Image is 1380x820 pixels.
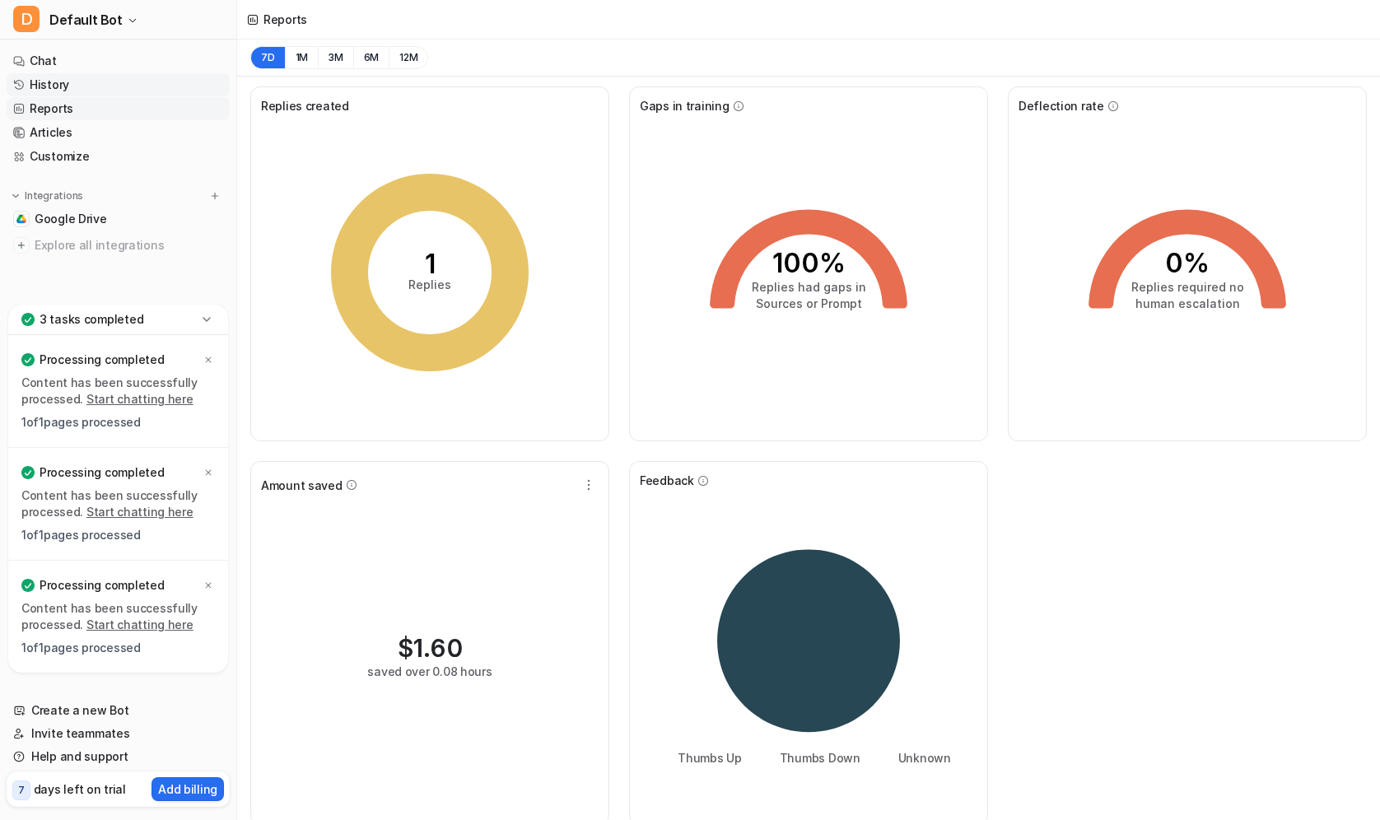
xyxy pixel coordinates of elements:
[261,97,349,114] span: Replies created
[10,190,21,202] img: expand menu
[640,97,730,114] span: Gaps in training
[7,699,230,722] a: Create a new Bot
[398,633,463,663] div: $
[666,749,741,766] li: Thumbs Up
[13,6,40,32] span: D
[425,248,436,280] tspan: 1
[1019,97,1104,114] span: Deflection rate
[7,207,230,231] a: Google DriveGoogle Drive
[7,145,230,168] a: Customize
[250,46,285,69] button: 7D
[35,232,223,259] span: Explore all integrations
[318,46,353,69] button: 3M
[40,464,164,481] p: Processing completed
[86,505,193,519] a: Start chatting here
[40,352,164,368] p: Processing completed
[389,46,428,69] button: 12M
[16,214,26,224] img: Google Drive
[367,663,492,680] div: saved over 0.08 hours
[86,392,193,406] a: Start chatting here
[7,121,230,144] a: Articles
[86,617,193,631] a: Start chatting here
[21,527,215,543] p: 1 of 1 pages processed
[7,188,88,204] button: Integrations
[7,745,230,768] a: Help and support
[21,600,215,633] p: Content has been successfully processed.
[152,777,224,801] button: Add billing
[21,414,215,431] p: 1 of 1 pages processed
[752,280,866,294] tspan: Replies had gaps in
[285,46,319,69] button: 1M
[887,749,951,766] li: Unknown
[772,247,846,279] tspan: 100%
[640,472,694,489] span: Feedback
[21,640,215,656] p: 1 of 1 pages processed
[7,97,230,120] a: Reports
[40,577,164,594] p: Processing completed
[261,477,343,494] span: Amount saved
[209,190,221,202] img: menu_add.svg
[7,234,230,257] a: Explore all integrations
[263,11,307,28] div: Reports
[768,749,860,766] li: Thumbs Down
[1135,296,1240,310] tspan: human escalation
[13,237,30,254] img: explore all integrations
[1131,280,1244,294] tspan: Replies required no
[40,311,143,328] p: 3 tasks completed
[158,780,217,798] p: Add billing
[21,487,215,520] p: Content has been successfully processed.
[353,46,389,69] button: 6M
[34,780,126,798] p: days left on trial
[7,73,230,96] a: History
[408,277,451,291] tspan: Replies
[25,189,83,203] p: Integrations
[18,783,25,798] p: 7
[7,722,230,745] a: Invite teammates
[35,211,107,227] span: Google Drive
[21,375,215,408] p: Content has been successfully processed.
[7,49,230,72] a: Chat
[756,296,862,310] tspan: Sources or Prompt
[49,8,123,31] span: Default Bot
[1165,247,1210,279] tspan: 0%
[413,633,463,663] span: 1.60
